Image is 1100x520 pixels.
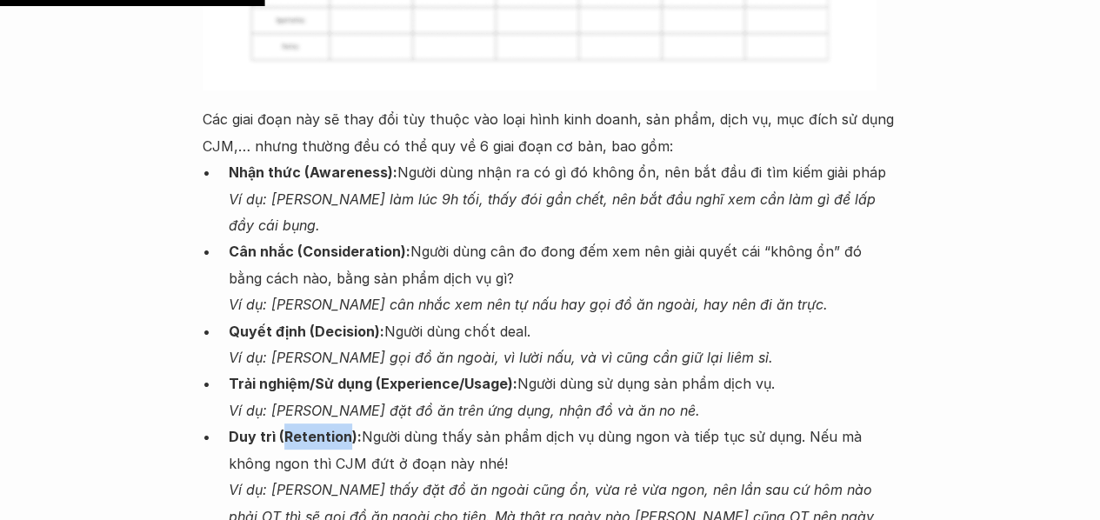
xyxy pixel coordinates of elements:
[229,428,362,445] strong: Duy trì (Retention):
[229,375,517,392] strong: Trải nghiệm/Sử dụng (Experience/Usage):
[229,402,700,419] em: Ví dụ: [PERSON_NAME] đặt đồ ăn trên ứng dụng, nhận đồ và ăn no nê.
[229,296,828,313] em: Ví dụ: [PERSON_NAME] cân nhắc xem nên tự nấu hay gọi đồ ăn ngoài, hay nên đi ăn trực.
[229,190,880,234] em: Ví dụ: [PERSON_NAME] làm lúc 9h tối, thấy đói gần chết, nên bắt đầu nghĩ xem cần làm gì để lấp đầ...
[229,159,898,238] p: Người dùng nhận ra có gì đó không ổn, nên bắt đầu đi tìm kiếm giải pháp
[229,318,898,371] p: Người dùng chốt deal.
[229,243,410,260] strong: Cân nhắc (Consideration):
[229,238,898,317] p: Người dùng cân đo đong đếm xem nên giải quyết cái “không ổn” đó bằng cách nào, bằng sản phẩm dịch...
[229,163,397,181] strong: Nhận thức (Awareness):
[203,106,898,159] p: Các giai đoạn này sẽ thay đổi tùy thuộc vào loại hình kinh doanh, sản phẩm, dịch vụ, mục đích sử ...
[229,370,898,423] p: Người dùng sử dụng sản phẩm dịch vụ.
[229,349,773,366] em: Ví dụ: [PERSON_NAME] gọi đồ ăn ngoài, vì lười nấu, và vì cũng cần giữ lại liêm sỉ.
[229,323,384,340] strong: Quyết định (Decision):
